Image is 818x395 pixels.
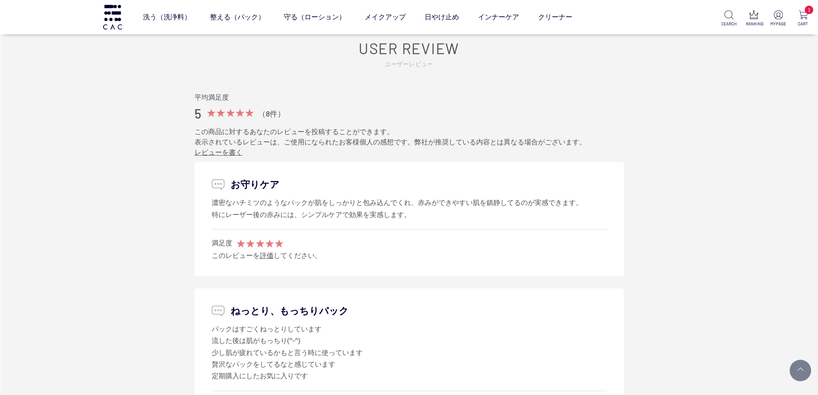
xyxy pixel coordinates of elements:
a: インナーケア [478,5,519,29]
a: レビューを書く [195,149,243,156]
a: 1 CART [795,10,811,27]
p: ねっとり、もっちりパック [212,304,607,318]
a: 日やけ止め [425,5,459,29]
p: この商品に対するあなたのレビューを投稿することができます。 表示されているレビューは、ご使用になられたお客様個人の感想です。弊社が推奨している内容とは異なる場合がございます。 [195,127,624,147]
p: MYPAGE [770,21,786,27]
a: USER REVIEWユーザーレビュー [201,39,617,68]
a: メイクアップ [365,5,406,29]
div: （8件） [258,109,285,119]
a: 評価 [260,252,274,259]
a: 整える（パック） [210,5,265,29]
span: ユーザーレビュー [201,60,617,68]
span: 1 [805,6,813,14]
a: 洗う（洗浄料） [143,5,191,29]
p: お守りケア [212,178,607,192]
div: 濃密なハチミツのようなパックが肌をしっかりと包み込んでくれ、赤みができやすい肌を鎮静してるのが実感できます。 特にレーザー後の赤みには、シンプルケアで効果を実感します。 [212,197,607,220]
div: このレビューを してください。 [212,251,607,261]
span: 5 [195,105,202,122]
p: SEARCH [721,21,737,27]
a: SEARCH [721,10,737,27]
p: RANKING [746,21,762,27]
img: logo [102,5,123,29]
a: クリーナー [538,5,572,29]
div: 平均満足度 [195,93,624,102]
p: CART [795,21,811,27]
a: 守る（ローション） [284,5,346,29]
div: 満足度 [212,238,232,248]
a: RANKING [746,10,762,27]
a: MYPAGE [770,10,786,27]
div: パックはすごくねっとりしています 流した後は肌がもっちり(^-^) 少し肌が疲れているかもと言う時に使っています 贅沢なパックをしてるなと感じています 定期購入にしたお気に入りです [212,323,607,382]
